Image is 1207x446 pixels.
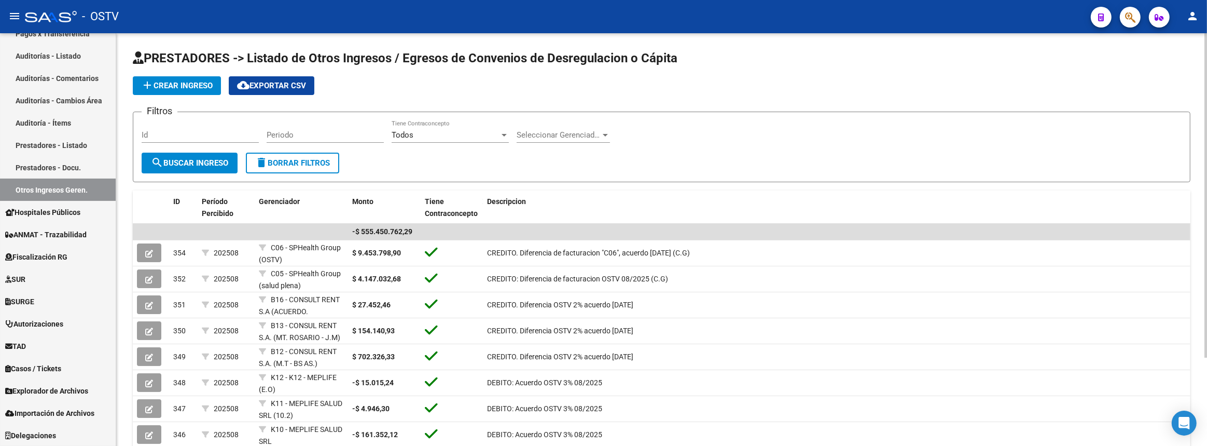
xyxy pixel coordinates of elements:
span: C05 - SPHealth Group (salud plena) [259,269,341,290]
span: Descripcion [487,197,526,206]
span: 202508 [214,379,239,387]
span: 202508 [214,249,239,257]
span: Autorizaciones [5,318,63,330]
span: 350 [173,327,186,335]
span: C06 - SPHealth Group (OSTV) [259,244,341,264]
span: B13 - CONSUL RENT S.A. (MT. ROSARIO - J.M) [259,321,340,342]
span: 348 [173,379,186,387]
datatable-header-cell: Descripcion [483,191,1190,225]
span: Fiscalización RG [5,251,67,263]
span: SUR [5,274,25,285]
span: CREDITO: Diferencia de facturacion OSTV 08/2025 (C.G) [487,275,668,283]
mat-icon: add [141,79,154,91]
span: DEBITO: Acuerdo OSTV 3% 08/2025 [487,404,602,413]
span: Gerenciador [259,197,300,206]
datatable-header-cell: Período Percibido [198,191,255,225]
mat-icon: menu [8,10,21,22]
span: Importación de Archivos [5,408,94,419]
mat-icon: person [1186,10,1199,22]
span: Tiene Contraconcepto [425,197,478,218]
button: Buscar Ingreso [142,153,238,173]
span: 202508 [214,353,239,361]
span: 351 [173,301,186,309]
span: - OSTV [82,5,119,28]
span: 349 [173,353,186,361]
span: CREDITO. Diferencia de facturacion "C06", acuerdo AGOSTO 2025 (C.G) [487,249,690,257]
span: DEBITO: Acuerdo OSTV 3% 08/2025 [487,379,602,387]
strong: $ 702.326,33 [352,353,395,361]
mat-icon: cloud_download [237,79,249,91]
strong: -$ 4.946,30 [352,404,390,413]
strong: $ 154.140,93 [352,327,395,335]
mat-icon: search [151,156,163,169]
span: 202508 [214,404,239,413]
span: Monto [352,197,373,206]
mat-icon: delete [255,156,268,169]
span: CREDITO. Diferencia OSTV 2% acuerdo AGOSTO 2025 [487,327,633,335]
span: SURGE [5,296,34,307]
span: 202508 [214,301,239,309]
span: CREDITO. Diferencia OSTV 2% acuerdo AGOSTO 2025 [487,353,633,361]
span: DEBITO: Acuerdo OSTV 3% 08/2025 [487,430,602,439]
span: Casos / Tickets [5,363,61,374]
span: -$ 555.450.762,29 [352,227,412,236]
datatable-header-cell: Monto [348,191,421,225]
span: Crear Ingreso [141,81,213,90]
span: B12 - CONSUL RENT S.A. (M.T - BS AS.) [259,347,337,368]
span: Delegaciones [5,430,56,441]
strong: $ 9.453.798,90 [352,249,401,257]
div: Open Intercom Messenger [1172,411,1197,436]
span: Exportar CSV [237,81,306,90]
span: K11 - MEPLIFE SALUD SRL (10.2) [259,399,342,420]
span: Buscar Ingreso [151,158,228,168]
span: Período Percibido [202,197,233,218]
span: ANMAT - Trazabilidad [5,229,87,240]
button: Crear Ingreso [133,76,221,95]
span: 346 [173,430,186,439]
span: 354 [173,249,186,257]
button: Exportar CSV [229,76,314,95]
button: Borrar Filtros [246,153,339,173]
span: 202508 [214,327,239,335]
span: Seleccionar Gerenciador [517,130,601,140]
span: Todos [392,130,413,140]
strong: -$ 161.352,12 [352,430,398,439]
span: 202508 [214,430,239,439]
span: 352 [173,275,186,283]
span: B16 - CONSULT RENT S.A (ACUERDO. [PERSON_NAME]) [259,295,340,328]
datatable-header-cell: Tiene Contraconcepto [421,191,483,225]
span: Explorador de Archivos [5,385,88,397]
span: CREDITO. Diferencia OSTV 2% acuerdo AGOSTO 2025 [487,301,633,309]
span: Hospitales Públicos [5,207,80,218]
span: K10 - MEPLIFE SALUD SRL [259,425,342,445]
span: Borrar Filtros [255,158,330,168]
strong: -$ 15.015,24 [352,379,394,387]
strong: $ 4.147.032,68 [352,275,401,283]
span: PRESTADORES -> Listado de Otros Ingresos / Egresos de Convenios de Desregulacion o Cápita [133,51,677,65]
span: 347 [173,404,186,413]
strong: $ 27.452,46 [352,301,391,309]
datatable-header-cell: ID [169,191,198,225]
h3: Filtros [142,104,177,118]
span: 202508 [214,275,239,283]
datatable-header-cell: Gerenciador [255,191,348,225]
span: ID [173,197,180,206]
span: K12 - K12 - MEPLIFE (E.O) [259,373,337,394]
span: TAD [5,341,26,352]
